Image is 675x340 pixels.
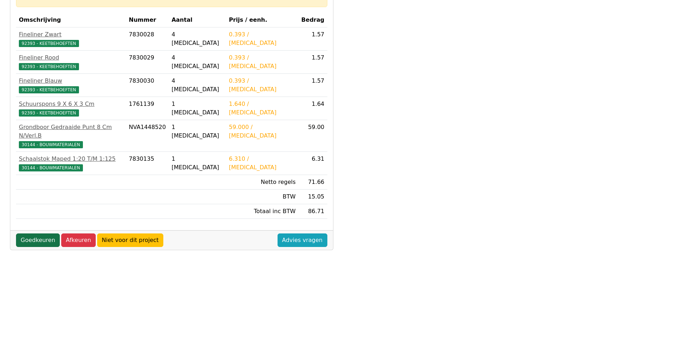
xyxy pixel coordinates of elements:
[226,175,299,190] td: Netto regels
[229,155,296,172] div: 6.310 / [MEDICAL_DATA]
[172,155,223,172] div: 1 [MEDICAL_DATA]
[126,13,169,27] th: Nummer
[229,100,296,117] div: 1.640 / [MEDICAL_DATA]
[126,74,169,97] td: 7830030
[299,190,327,204] td: 15.05
[19,53,123,62] div: Fineliner Rood
[299,13,327,27] th: Bedrag
[172,77,223,94] div: 4 [MEDICAL_DATA]
[19,30,123,47] a: Fineliner Zwart92393 - KEETBEHOEFTEN
[19,77,123,85] div: Fineliner Blauw
[126,27,169,51] td: 7830028
[226,13,299,27] th: Prijs / eenh.
[229,53,296,71] div: 0.393 / [MEDICAL_DATA]
[19,30,123,39] div: Fineliner Zwart
[19,155,123,163] div: Schaalstok Maped 1:20 T/M 1:125
[19,109,79,117] span: 92393 - KEETBEHOEFTEN
[19,63,79,70] span: 92393 - KEETBEHOEFTEN
[172,53,223,71] div: 4 [MEDICAL_DATA]
[16,233,60,247] a: Goedkeuren
[299,175,327,190] td: 71.66
[126,97,169,120] td: 1761139
[299,97,327,120] td: 1.64
[126,120,169,152] td: NVA1448520
[16,13,126,27] th: Omschrijving
[19,141,83,148] span: 30144 - BOUWMATERIALEN
[229,123,296,140] div: 59.000 / [MEDICAL_DATA]
[299,74,327,97] td: 1.57
[19,100,123,117] a: Schuurspons 9 X 6 X 3 Cm92393 - KEETBEHOEFTEN
[172,100,223,117] div: 1 [MEDICAL_DATA]
[19,155,123,172] a: Schaalstok Maped 1:20 T/M 1:12530144 - BOUWMATERIALEN
[299,120,327,152] td: 59.00
[169,13,226,27] th: Aantal
[61,233,96,247] a: Afkeuren
[19,53,123,71] a: Fineliner Rood92393 - KEETBEHOEFTEN
[299,204,327,219] td: 86.71
[278,233,327,247] a: Advies vragen
[226,204,299,219] td: Totaal inc BTW
[97,233,163,247] a: Niet voor dit project
[229,30,296,47] div: 0.393 / [MEDICAL_DATA]
[299,51,327,74] td: 1.57
[19,100,123,108] div: Schuurspons 9 X 6 X 3 Cm
[299,152,327,175] td: 6.31
[126,51,169,74] td: 7830029
[226,190,299,204] td: BTW
[229,77,296,94] div: 0.393 / [MEDICAL_DATA]
[19,40,79,47] span: 92393 - KEETBEHOEFTEN
[299,27,327,51] td: 1.57
[172,123,223,140] div: 1 [MEDICAL_DATA]
[19,77,123,94] a: Fineliner Blauw92393 - KEETBEHOEFTEN
[19,86,79,93] span: 92393 - KEETBEHOEFTEN
[172,30,223,47] div: 4 [MEDICAL_DATA]
[19,123,123,149] a: Grondboor Gedraaide Punt 8 Cm N/Verl.B30144 - BOUWMATERIALEN
[19,123,123,140] div: Grondboor Gedraaide Punt 8 Cm N/Verl.B
[19,164,83,171] span: 30144 - BOUWMATERIALEN
[126,152,169,175] td: 7830135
